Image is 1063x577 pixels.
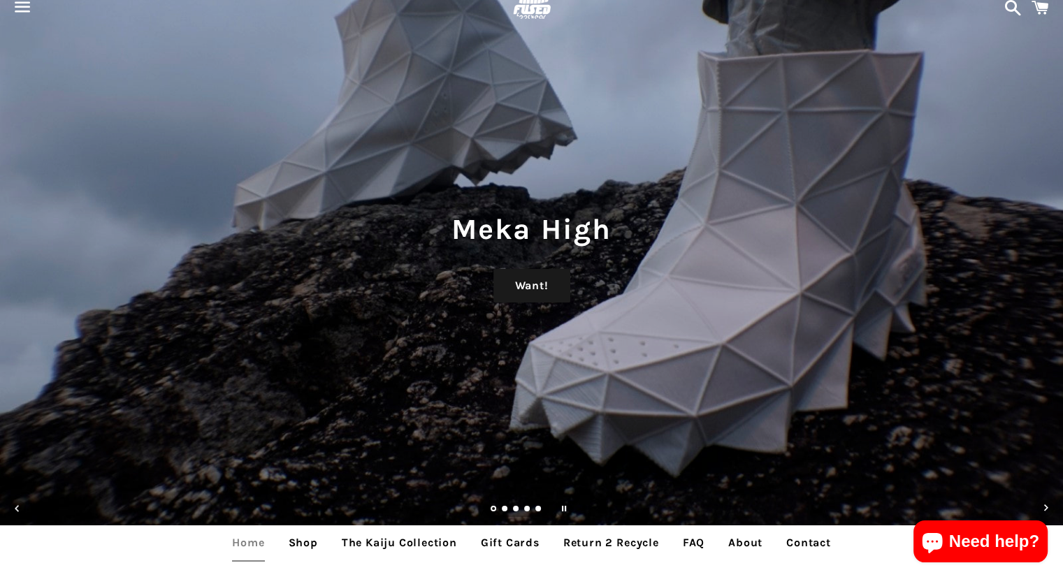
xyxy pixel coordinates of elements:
[491,506,498,513] a: Slide 1, current
[909,520,1052,566] inbox-online-store-chat: Shopify online store chat
[502,506,509,513] a: Load slide 2
[776,525,841,560] a: Contact
[470,525,550,560] a: Gift Cards
[535,506,542,513] a: Load slide 5
[1030,493,1061,524] button: Next slide
[549,493,579,524] button: Pause slideshow
[278,525,328,560] a: Shop
[222,525,275,560] a: Home
[718,525,773,560] a: About
[2,493,33,524] button: Previous slide
[553,525,670,560] a: Return 2 Recycle
[493,269,570,302] a: Want!
[672,525,715,560] a: FAQ
[331,525,468,560] a: The Kaiju Collection
[524,506,531,513] a: Load slide 4
[513,506,520,513] a: Load slide 3
[14,209,1049,249] h1: Meka High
